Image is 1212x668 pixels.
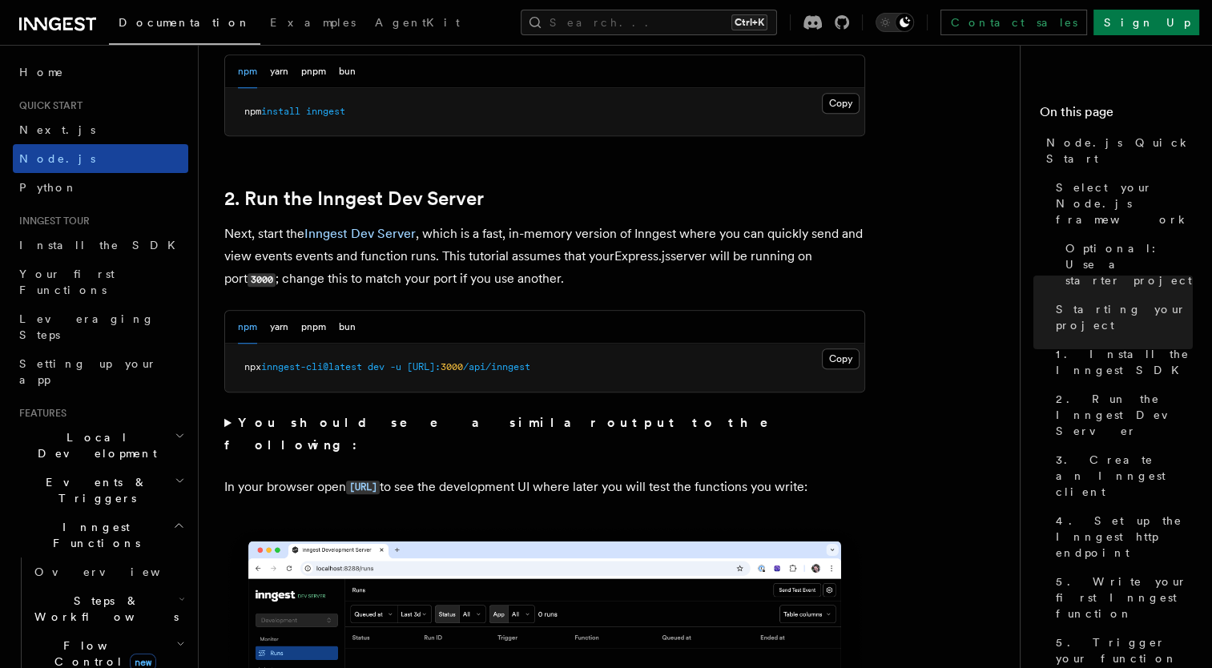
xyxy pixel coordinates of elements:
[822,348,860,369] button: Copy
[238,55,257,88] button: npm
[270,55,288,88] button: yarn
[339,55,356,88] button: bun
[1049,506,1193,567] a: 4. Set up the Inngest http endpoint
[238,311,257,344] button: npm
[1056,513,1193,561] span: 4. Set up the Inngest http endpoint
[1049,567,1193,628] a: 5. Write your first Inngest function
[13,423,188,468] button: Local Development
[19,123,95,136] span: Next.js
[1056,301,1193,333] span: Starting your project
[407,361,441,372] span: [URL]:
[1065,240,1193,288] span: Optional: Use a starter project
[13,429,175,461] span: Local Development
[822,93,860,114] button: Copy
[346,479,380,494] a: [URL]
[13,173,188,202] a: Python
[306,106,345,117] span: inngest
[1040,103,1193,128] h4: On this page
[876,13,914,32] button: Toggle dark mode
[13,304,188,349] a: Leveraging Steps
[244,361,261,372] span: npx
[940,10,1087,35] a: Contact sales
[13,519,173,551] span: Inngest Functions
[261,106,300,117] span: install
[13,513,188,557] button: Inngest Functions
[301,311,326,344] button: pnpm
[13,468,188,513] button: Events & Triggers
[19,312,155,341] span: Leveraging Steps
[13,349,188,394] a: Setting up your app
[261,361,362,372] span: inngest-cli@latest
[224,187,484,210] a: 2. Run the Inngest Dev Server
[1056,391,1193,439] span: 2. Run the Inngest Dev Server
[1049,173,1193,234] a: Select your Node.js framework
[28,586,188,631] button: Steps & Workflows
[441,361,463,372] span: 3000
[13,260,188,304] a: Your first Functions
[119,16,251,29] span: Documentation
[224,476,865,499] p: In your browser open to see the development UI where later you will test the functions you write:
[521,10,777,35] button: Search...Ctrl+K
[1056,179,1193,227] span: Select your Node.js framework
[19,64,64,80] span: Home
[301,55,326,88] button: pnpm
[13,144,188,173] a: Node.js
[1046,135,1193,167] span: Node.js Quick Start
[339,311,356,344] button: bun
[375,16,460,29] span: AgentKit
[346,481,380,494] code: [URL]
[1049,340,1193,384] a: 1. Install the Inngest SDK
[1059,234,1193,295] a: Optional: Use a starter project
[1040,128,1193,173] a: Node.js Quick Start
[28,593,179,625] span: Steps & Workflows
[304,226,416,241] a: Inngest Dev Server
[270,311,288,344] button: yarn
[1056,573,1193,622] span: 5. Write your first Inngest function
[368,361,385,372] span: dev
[731,14,767,30] kbd: Ctrl+K
[1056,346,1193,378] span: 1. Install the Inngest SDK
[244,106,261,117] span: npm
[1049,295,1193,340] a: Starting your project
[13,231,188,260] a: Install the SDK
[1049,445,1193,506] a: 3. Create an Inngest client
[270,16,356,29] span: Examples
[13,58,188,87] a: Home
[463,361,530,372] span: /api/inngest
[34,565,199,578] span: Overview
[248,273,276,287] code: 3000
[1049,384,1193,445] a: 2. Run the Inngest Dev Server
[19,239,185,252] span: Install the SDK
[19,181,78,194] span: Python
[13,474,175,506] span: Events & Triggers
[19,357,157,386] span: Setting up your app
[260,5,365,43] a: Examples
[109,5,260,45] a: Documentation
[13,115,188,144] a: Next.js
[390,361,401,372] span: -u
[13,99,83,112] span: Quick start
[19,268,115,296] span: Your first Functions
[224,415,791,453] strong: You should see a similar output to the following:
[1056,452,1193,500] span: 3. Create an Inngest client
[13,215,90,227] span: Inngest tour
[1093,10,1199,35] a: Sign Up
[224,223,865,291] p: Next, start the , which is a fast, in-memory version of Inngest where you can quickly send and vi...
[224,412,865,457] summary: You should see a similar output to the following:
[19,152,95,165] span: Node.js
[13,407,66,420] span: Features
[28,557,188,586] a: Overview
[365,5,469,43] a: AgentKit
